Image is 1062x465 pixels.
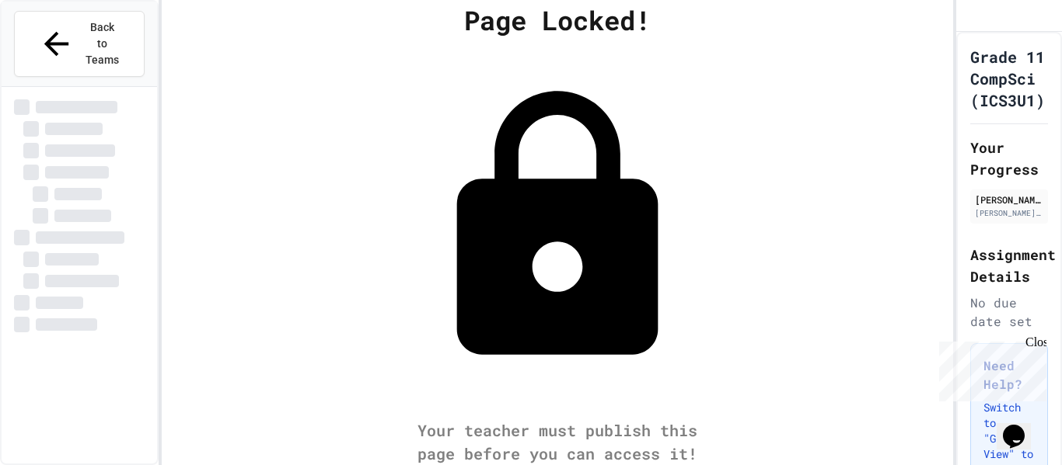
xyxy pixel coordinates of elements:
[933,335,1046,401] iframe: chat widget
[6,6,107,99] div: Chat with us now!Close
[975,207,1043,219] div: [PERSON_NAME][EMAIL_ADDRESS][DOMAIN_NAME]
[970,244,1048,287] h2: Assignment Details
[84,19,121,68] span: Back to Teams
[402,418,713,465] div: Your teacher must publish this page before you can access it!
[970,137,1048,180] h2: Your Progress
[970,293,1048,331] div: No due date set
[997,403,1046,449] iframe: chat widget
[975,193,1043,206] div: [PERSON_NAME]
[970,46,1048,111] h1: Grade 11 CompSci (ICS3U1)
[14,11,145,77] button: Back to Teams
